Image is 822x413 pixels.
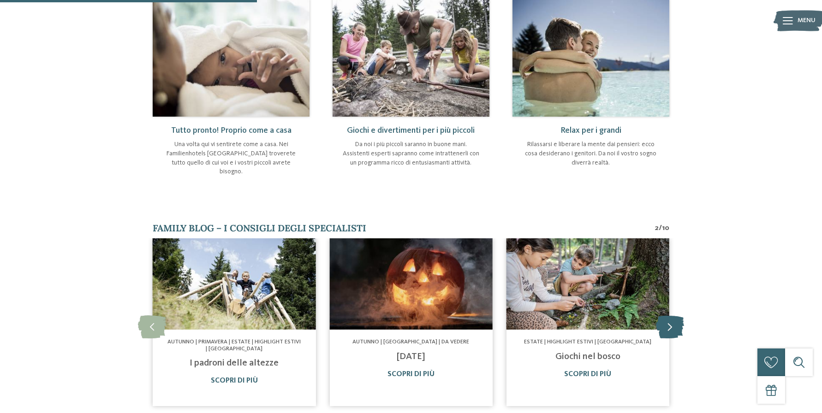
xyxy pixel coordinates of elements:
a: Giochi nel bosco [555,352,620,361]
span: Autunno | [GEOGRAPHIC_DATA] | Da vedere [352,339,469,345]
p: Una volta qui vi sentirete come a casa. Nei Familienhotels [GEOGRAPHIC_DATA] troverete tutto quel... [162,140,300,176]
span: Relax per i grandi [560,126,621,135]
a: [DATE] [397,352,425,361]
img: Hotel con spa per bambini: è tempo di coccole! [153,238,316,330]
span: 2 [655,223,659,233]
span: Family Blog – i consigli degli specialisti [153,222,366,234]
span: Giochi e divertimenti per i più piccoli [347,126,475,135]
span: Estate | Highlight estivi | [GEOGRAPHIC_DATA] [524,339,651,345]
span: / [659,223,662,233]
a: Scopri di più [211,377,258,384]
span: 10 [662,223,669,233]
img: Hotel con spa per bambini: è tempo di coccole! [329,238,492,330]
span: Autunno | Primavera | Estate | Highlight estivi | [GEOGRAPHIC_DATA] [167,339,301,351]
span: Tutto pronto! Proprio come a casa [171,126,292,135]
a: Scopri di più [387,371,435,378]
a: Scopri di più [564,371,611,378]
a: I padroni delle altezze [190,359,279,368]
p: Rilassarsi e liberare la mente dai pensieri: ecco cosa desiderano i genitori. Da noi il vostro so... [522,140,660,167]
img: Hotel con spa per bambini: è tempo di coccole! [506,238,669,330]
p: Da noi i più piccoli saranno in buone mani. Assistenti esperti sapranno come intrattenerli con un... [342,140,480,167]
